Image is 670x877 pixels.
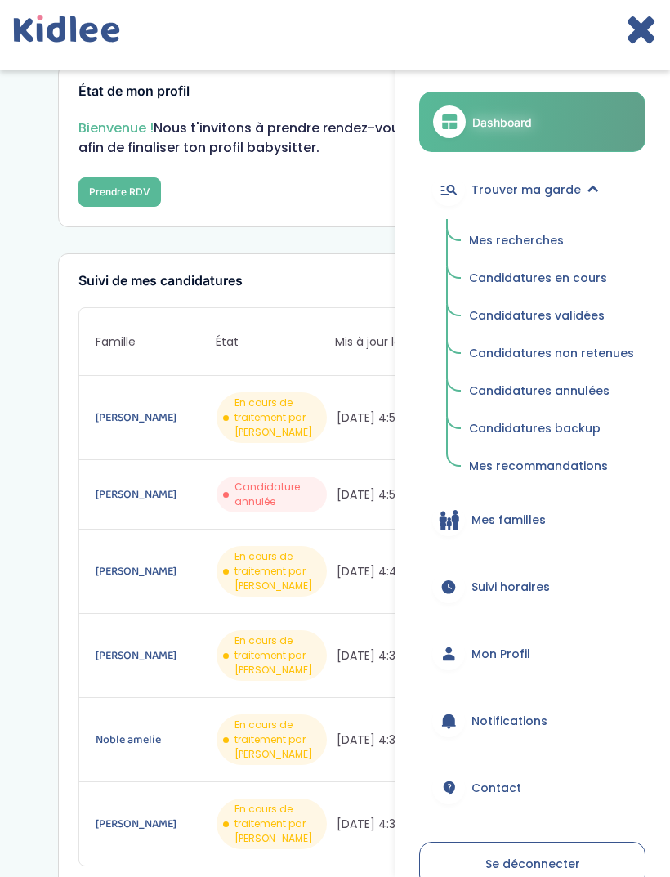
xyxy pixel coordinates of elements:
a: [PERSON_NAME] [96,647,213,664]
span: [DATE] 4:55 [337,409,454,427]
span: [DATE] 4:33 [337,732,454,749]
a: Notifications [419,691,645,750]
span: [DATE] 4:55 [337,486,454,503]
a: Candidatures validées [458,301,645,332]
span: [DATE] 4:49 [337,563,454,580]
span: Candidatures en cours [469,270,607,286]
span: En cours de traitement par [PERSON_NAME] [234,718,321,762]
span: En cours de traitement par [PERSON_NAME] [234,396,321,440]
span: Candidatures annulées [469,383,610,399]
span: Bienvenue ! [78,119,154,137]
span: Candidatures non retenues [469,345,634,361]
p: Nous t'invitons à prendre rendez-vous avec ton Happiness Officer afin de finaliser ton profil bab... [78,119,592,158]
a: Mes recommandations [458,451,645,482]
h3: Suivi de mes candidatures [78,274,592,289]
a: Suivi horaires [419,557,645,616]
span: Candidatures validées [469,307,605,324]
span: Suivi horaires [471,579,550,596]
a: Candidatures en cours [458,263,645,294]
a: Candidatures annulées [458,376,645,407]
span: Mon Profil [471,646,530,663]
a: Candidatures backup [458,414,645,445]
a: Dashboard [419,92,645,152]
span: [DATE] 4:35 [337,647,454,664]
a: Mon Profil [419,624,645,683]
h3: État de mon profil [78,84,592,99]
span: Mis à jour le [335,333,455,351]
span: En cours de traitement par [PERSON_NAME] [234,802,321,846]
a: [PERSON_NAME] [96,485,213,503]
span: Candidature annulée [234,480,321,509]
span: Mes recommandations [469,458,608,474]
span: [DATE] 4:32 [337,816,454,833]
a: [PERSON_NAME] [96,409,213,427]
span: En cours de traitement par [PERSON_NAME] [234,633,321,678]
a: Contact [419,758,645,817]
a: Trouver ma garde [419,160,645,219]
a: [PERSON_NAME] [96,815,213,833]
span: Mes recherches [469,232,564,248]
a: Mes recherches [458,226,645,257]
span: Dashboard [472,114,532,131]
span: État [216,333,336,351]
span: Notifications [471,713,547,730]
span: Mes familles [471,512,546,529]
a: Noble amelie [96,731,213,749]
button: Prendre RDV [78,177,161,207]
span: Candidatures backup [469,420,601,436]
span: Famille [96,333,216,351]
span: En cours de traitement par [PERSON_NAME] [234,549,321,593]
a: Mes familles [419,490,645,549]
span: Se déconnecter [485,856,580,872]
span: Contact [471,780,521,797]
a: [PERSON_NAME] [96,562,213,580]
span: Trouver ma garde [471,181,581,199]
a: Candidatures non retenues [458,338,645,369]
